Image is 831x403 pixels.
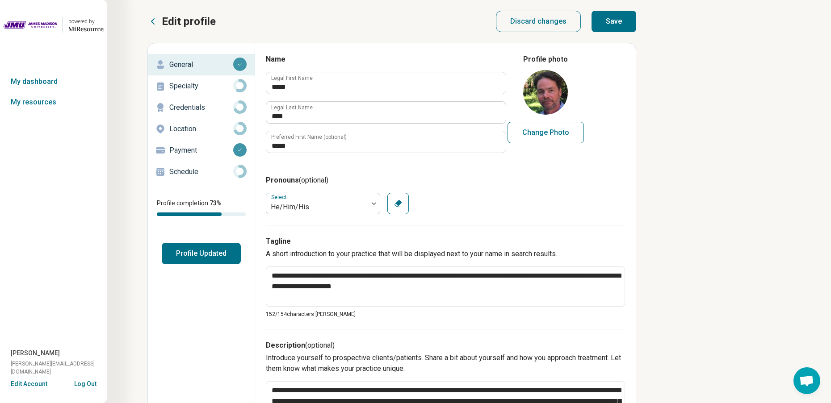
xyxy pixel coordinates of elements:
[4,14,57,36] img: James Madison University
[508,122,584,143] button: Change Photo
[169,166,233,177] p: Schedule
[266,249,625,259] p: A short introduction to your practice that will be displayed next to your name in search results.
[148,75,255,97] a: Specialty
[523,70,568,115] img: avatar image
[157,212,246,216] div: Profile completion
[299,176,328,184] span: (optional)
[271,134,347,140] label: Preferred First Name (optional)
[793,367,820,394] a: Open chat
[74,379,97,386] button: Log Out
[169,59,233,70] p: General
[11,379,47,389] button: Edit Account
[148,140,255,161] a: Payment
[271,75,313,81] label: Legal First Name
[266,236,625,247] h3: Tagline
[271,202,364,212] div: He/Him/His
[496,11,581,32] button: Discard changes
[271,194,289,200] label: Select
[148,54,255,75] a: General
[592,11,636,32] button: Save
[266,54,505,65] h3: Name
[4,14,104,36] a: James Madison Universitypowered by
[266,353,625,374] p: Introduce yourself to prospective clients/patients. Share a bit about yourself and how you approa...
[148,161,255,183] a: Schedule
[266,175,625,186] h3: Pronouns
[523,54,568,65] legend: Profile photo
[169,145,233,156] p: Payment
[162,14,216,29] p: Edit profile
[68,17,104,25] div: powered by
[266,340,625,351] h3: Description
[169,102,233,113] p: Credentials
[11,349,60,358] span: [PERSON_NAME]
[148,118,255,140] a: Location
[210,199,222,207] span: 73 %
[148,193,255,221] div: Profile completion:
[148,97,255,118] a: Credentials
[169,81,233,91] p: Specialty
[305,341,335,349] span: (optional)
[147,14,216,29] button: Edit profile
[266,310,625,318] p: 152/ 154 characters [PERSON_NAME]
[169,124,233,134] p: Location
[162,243,241,264] button: Profile Updated
[11,360,107,376] span: [PERSON_NAME][EMAIL_ADDRESS][DOMAIN_NAME]
[271,105,313,110] label: Legal Last Name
